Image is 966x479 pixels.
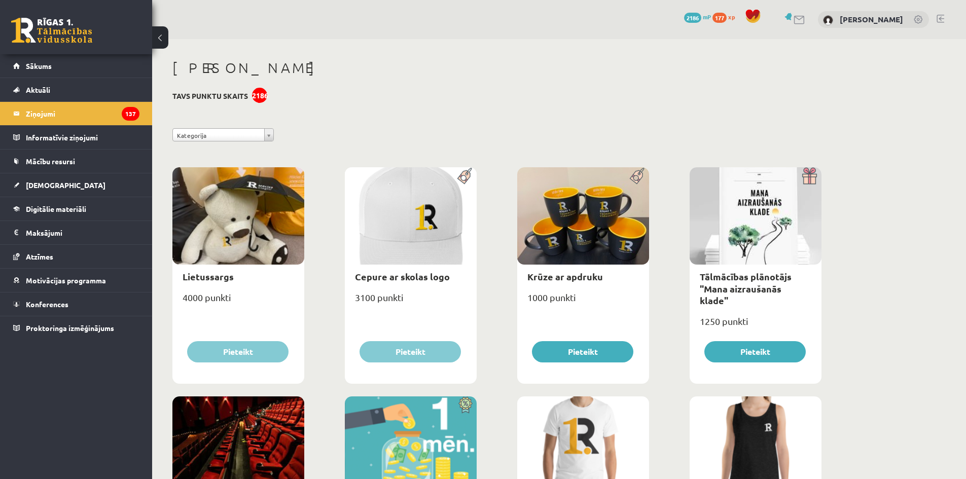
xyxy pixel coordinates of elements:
div: 1250 punkti [690,313,821,338]
h1: [PERSON_NAME] [172,59,821,77]
span: 177 [712,13,727,23]
a: Kategorija [172,128,274,141]
span: Digitālie materiāli [26,204,86,213]
legend: Informatīvie ziņojumi [26,126,139,149]
img: Populāra prece [454,167,477,185]
span: 2186 [684,13,701,23]
a: Digitālie materiāli [13,197,139,220]
a: Ziņojumi137 [13,102,139,125]
a: 2186 mP [684,13,711,21]
img: Atlaide [454,396,477,414]
h3: Tavs punktu skaits [172,92,248,100]
a: [PERSON_NAME] [840,14,903,24]
span: Sākums [26,61,52,70]
a: 177 xp [712,13,740,21]
a: Tālmācības plānotājs "Mana aizraušanās klade" [700,271,792,306]
span: xp [728,13,735,21]
button: Pieteikt [360,341,461,362]
a: Informatīvie ziņojumi [13,126,139,149]
img: Populāra prece [626,167,649,185]
div: 3100 punkti [345,289,477,314]
button: Pieteikt [532,341,633,362]
a: Mācību resursi [13,150,139,173]
div: 2186 [252,88,267,103]
span: Kategorija [177,129,260,142]
span: [DEMOGRAPHIC_DATA] [26,180,105,190]
i: 137 [122,107,139,121]
img: Dāvana ar pārsteigumu [799,167,821,185]
legend: Ziņojumi [26,102,139,125]
a: Proktoringa izmēģinājums [13,316,139,340]
img: Mihails Vinogradovs [823,15,833,25]
a: Motivācijas programma [13,269,139,292]
a: Sākums [13,54,139,78]
div: 1000 punkti [517,289,649,314]
span: Motivācijas programma [26,276,106,285]
div: 4000 punkti [172,289,304,314]
span: Mācību resursi [26,157,75,166]
span: Konferences [26,300,68,309]
button: Pieteikt [704,341,806,362]
span: Aktuāli [26,85,50,94]
a: Konferences [13,292,139,316]
a: Lietussargs [183,271,234,282]
a: Krūze ar apdruku [527,271,603,282]
span: Atzīmes [26,252,53,261]
a: Maksājumi [13,221,139,244]
button: Pieteikt [187,341,289,362]
a: [DEMOGRAPHIC_DATA] [13,173,139,197]
a: Rīgas 1. Tālmācības vidusskola [11,18,92,43]
a: Atzīmes [13,245,139,268]
a: Aktuāli [13,78,139,101]
span: mP [703,13,711,21]
legend: Maksājumi [26,221,139,244]
span: Proktoringa izmēģinājums [26,323,114,333]
a: Cepure ar skolas logo [355,271,450,282]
